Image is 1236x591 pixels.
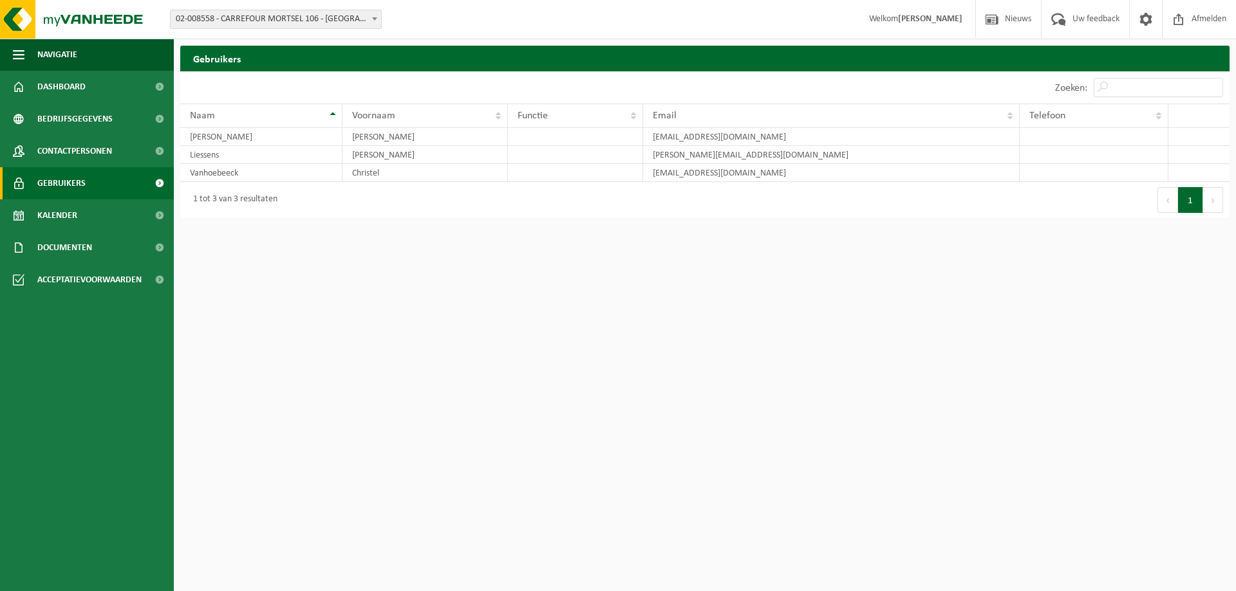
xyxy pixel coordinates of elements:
span: Contactpersonen [37,135,112,167]
span: Acceptatievoorwaarden [37,264,142,296]
td: [PERSON_NAME][EMAIL_ADDRESS][DOMAIN_NAME] [643,146,1020,164]
span: Telefoon [1029,111,1065,121]
button: Next [1203,187,1223,213]
td: Liessens [180,146,342,164]
span: Kalender [37,199,77,232]
span: Email [653,111,677,121]
div: 1 tot 3 van 3 resultaten [187,188,277,212]
span: Dashboard [37,71,86,103]
td: [PERSON_NAME] [342,128,508,146]
strong: [PERSON_NAME] [898,14,962,24]
td: [EMAIL_ADDRESS][DOMAIN_NAME] [643,164,1020,182]
td: [PERSON_NAME] [342,146,508,164]
h2: Gebruikers [180,46,1230,71]
span: Documenten [37,232,92,264]
span: 02-008558 - CARREFOUR MORTSEL 106 - MORTSEL [170,10,382,29]
span: 02-008558 - CARREFOUR MORTSEL 106 - MORTSEL [171,10,381,28]
span: Bedrijfsgegevens [37,103,113,135]
span: Gebruikers [37,167,86,199]
label: Zoeken: [1055,83,1087,93]
td: Christel [342,164,508,182]
span: Voornaam [352,111,395,121]
button: 1 [1178,187,1203,213]
td: [EMAIL_ADDRESS][DOMAIN_NAME] [643,128,1020,146]
span: Naam [190,111,215,121]
button: Previous [1157,187,1178,213]
td: [PERSON_NAME] [180,128,342,146]
span: Navigatie [37,39,77,71]
td: Vanhoebeeck [180,164,342,182]
span: Functie [518,111,548,121]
